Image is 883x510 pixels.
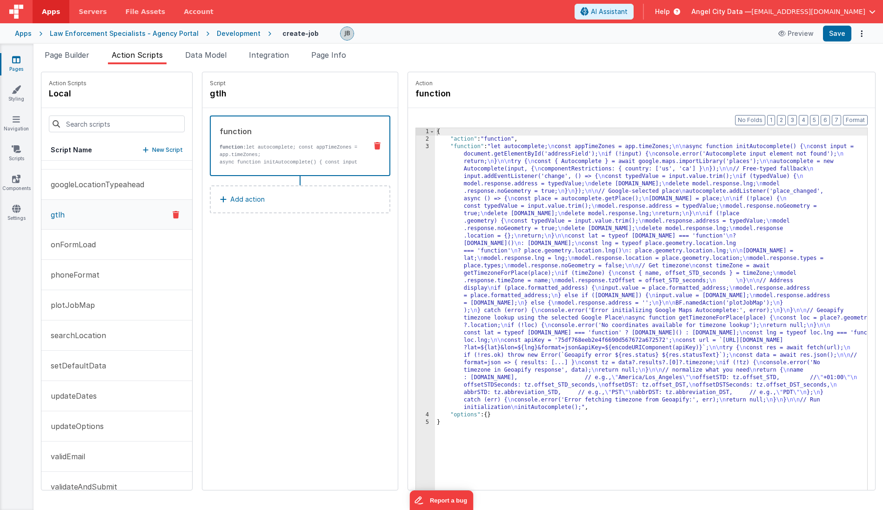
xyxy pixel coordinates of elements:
span: AI Assistant [591,7,628,16]
button: googleLocationTypeahead [41,170,192,200]
button: searchLocation [41,320,192,351]
div: 1 [416,128,435,136]
span: Help [655,7,670,16]
h4: function [415,87,555,100]
button: validEmail [41,442,192,472]
div: Apps [15,29,32,38]
p: Action [415,80,868,87]
button: Add action [210,185,390,213]
span: Servers [79,7,107,16]
iframe: Marker.io feedback button [410,490,474,510]
p: validEmail [45,451,85,462]
p: updateDates [45,390,97,401]
button: Save [823,26,851,41]
button: 4 [799,115,808,125]
span: Angel City Data — [691,7,751,16]
p: onFormLoad [45,239,96,250]
p: validateAndSubmit [45,481,117,492]
span: Page Info [311,50,346,60]
button: Format [843,115,868,125]
span: File Assets [126,7,166,16]
button: plotJobMap [41,290,192,320]
p: updateOptions [45,421,104,432]
p: searchLocation [45,330,106,341]
h4: create-job [282,30,319,37]
button: setDefaultData [41,351,192,381]
button: updateOptions [41,411,192,442]
span: Data Model [185,50,227,60]
button: 6 [821,115,830,125]
div: 3 [416,143,435,411]
p: setDefaultData [45,360,106,371]
p: googleLocationTypeahead [45,179,144,190]
p: phoneFormat [45,269,100,280]
img: 9990944320bbc1bcb8cfbc08cd9c0949 [341,27,354,40]
span: [EMAIL_ADDRESS][DOMAIN_NAME] [751,7,865,16]
p: Add action [230,194,265,205]
button: gtlh [41,200,192,230]
button: 5 [810,115,819,125]
span: Page Builder [45,50,89,60]
button: phoneFormat [41,260,192,290]
p: gtlh [45,209,65,220]
button: 1 [767,115,775,125]
button: 3 [788,115,797,125]
button: Angel City Data — [EMAIL_ADDRESS][DOMAIN_NAME] [691,7,876,16]
button: No Folds [735,115,765,125]
div: Law Enforcement Specialists - Agency Portal [50,29,199,38]
span: Action Scripts [112,50,163,60]
span: Integration [249,50,289,60]
p: plotJobMap [45,299,95,311]
button: Options [855,27,868,40]
div: 4 [416,411,435,419]
input: Search scripts [49,116,185,132]
p: Script [210,80,390,87]
button: onFormLoad [41,230,192,260]
button: Preview [773,26,819,41]
div: 5 [416,419,435,426]
p: Action Scripts [49,80,87,87]
button: validateAndSubmit [41,472,192,502]
h5: Script Name [51,145,92,155]
strong: function: [220,144,246,150]
h4: local [49,87,87,100]
button: 2 [777,115,786,125]
button: New Script [143,145,183,155]
span: Apps [42,7,60,16]
button: updateDates [41,381,192,411]
div: function [220,126,360,137]
p: let autocomplete; const appTimeZones = app.timeZones; [220,143,360,158]
h4: gtlh [210,87,349,100]
button: 7 [832,115,841,125]
div: Development [217,29,261,38]
p: New Script [152,145,183,155]
p: async function initAutocomplete() { const input = document.getElementById('addressField'); if (!i... [220,158,360,188]
button: AI Assistant [575,4,634,20]
div: 2 [416,136,435,143]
